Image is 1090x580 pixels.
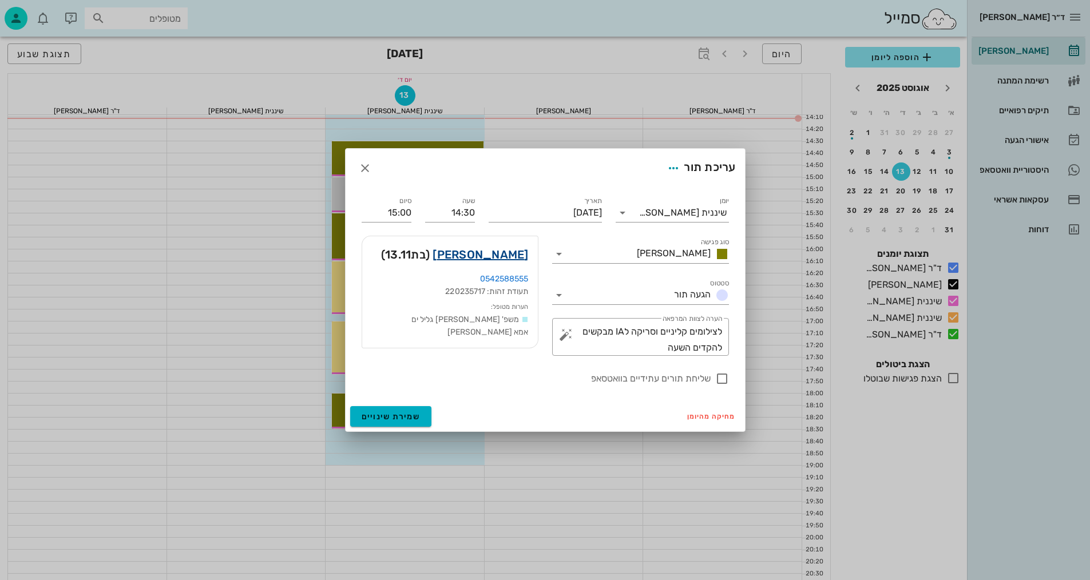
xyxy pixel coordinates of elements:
label: תאריך [584,197,602,205]
label: סטטוס [710,279,729,288]
div: סוג פגישה[PERSON_NAME] [552,245,729,263]
span: (בת ) [381,245,430,264]
div: תעודת זהות: 220235717 [371,285,529,298]
div: סטטוסהגעה תור [552,286,729,304]
label: הערה לצוות המרפאה [662,315,722,323]
button: מחיקה מהיומן [683,408,740,424]
button: שמירת שינויים [350,406,432,427]
span: משפ' [PERSON_NAME] גליל ים אמא [PERSON_NAME] [411,315,529,337]
div: עריכת תור [663,158,735,178]
div: יומןשיננית [PERSON_NAME] [616,204,729,222]
span: הגעה תור [674,289,711,300]
span: מחיקה מהיומן [687,412,736,420]
div: שיננית [PERSON_NAME] [639,208,727,218]
a: [PERSON_NAME] [433,245,528,264]
label: יומן [719,197,729,205]
label: סוג פגישה [700,238,729,247]
label: שליחת תורים עתידיים בוואטסאפ [362,373,711,384]
label: סיום [399,197,411,205]
small: הערות מטופל: [491,303,528,311]
a: 0542588555 [480,274,529,284]
span: שמירת שינויים [362,412,421,422]
span: 13.11 [385,248,411,261]
label: שעה [462,197,475,205]
span: [PERSON_NAME] [637,248,711,259]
